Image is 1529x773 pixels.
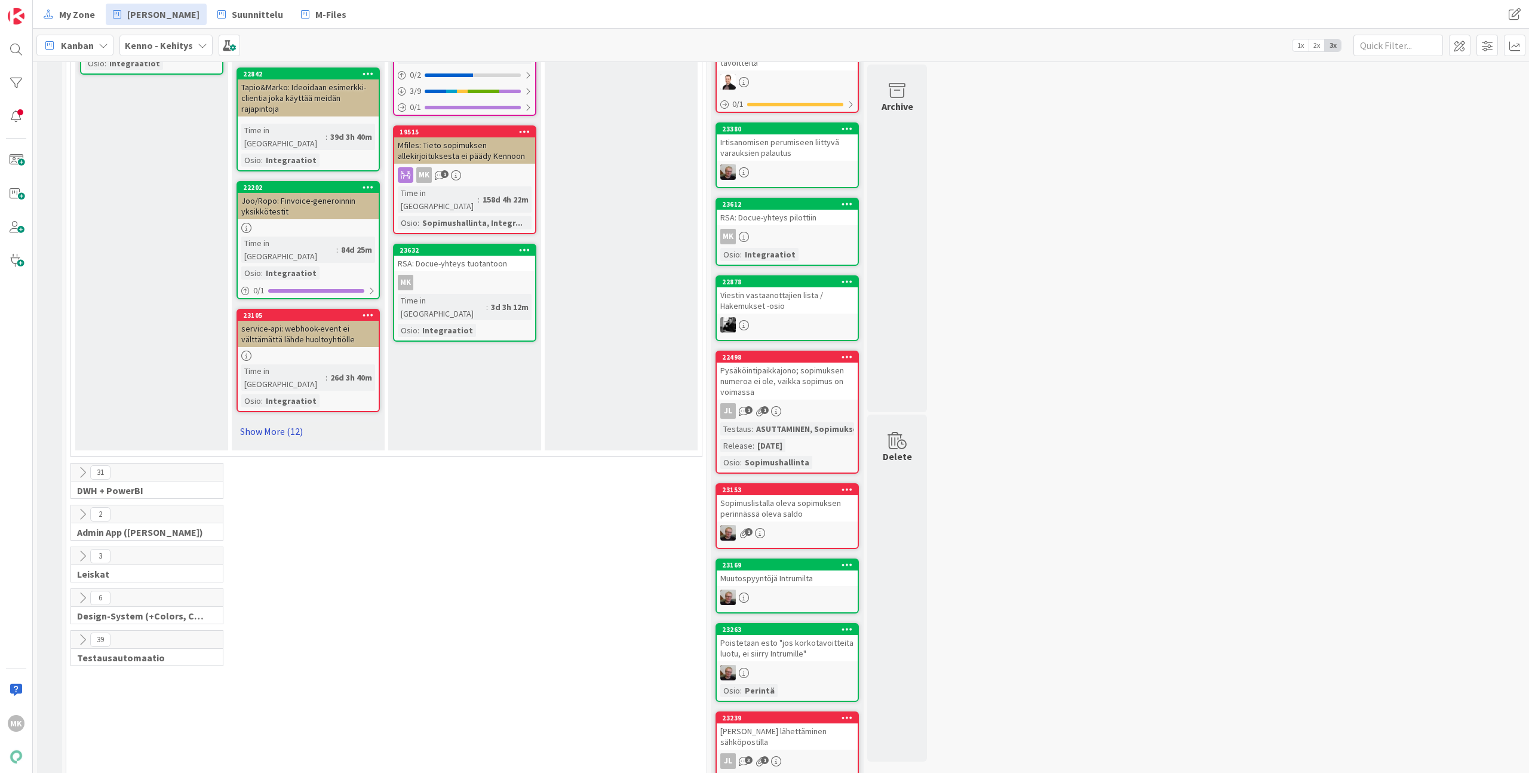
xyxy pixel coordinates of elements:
[398,275,413,290] div: MK
[717,624,858,661] div: 23263Poistetaan esto "jos korkotavoitteita luotu, ei siirry Intrumille"
[261,266,263,280] span: :
[740,456,742,469] span: :
[717,635,858,661] div: Poistetaan esto "jos korkotavoitteita luotu, ei siirry Intrumille"
[8,8,24,24] img: Visit kanbanzone.com
[294,4,354,25] a: M-Files
[717,210,858,225] div: RSA: Docue-yhteys pilottiin
[243,183,379,192] div: 22202
[417,216,419,229] span: :
[1325,39,1341,51] span: 3x
[745,756,753,764] span: 3
[419,324,476,337] div: Integraatiot
[394,127,535,137] div: 19515
[722,125,858,133] div: 23380
[326,371,327,384] span: :
[416,167,432,183] div: MK
[238,182,379,219] div: 22202Joo/Ropo: Finvoice-generoinnin yksikkötestit
[338,243,375,256] div: 84d 25m
[488,300,532,314] div: 3d 3h 12m
[717,124,858,161] div: 23380Irtisanomisen perumiseen liittyvä varauksien palautus
[720,665,736,680] img: JH
[394,137,535,164] div: Mfiles: Tieto sopimuksen allekirjoituksesta ei päädy Kennoon
[742,456,812,469] div: Sopimushallinta
[717,277,858,287] div: 22878
[717,97,858,112] div: 0/1
[410,101,421,114] span: 0 / 1
[106,4,207,25] a: [PERSON_NAME]
[717,277,858,314] div: 22878Viestin vastaanottajien lista / Hakemukset -osio
[740,248,742,261] span: :
[745,406,753,414] span: 1
[754,439,785,452] div: [DATE]
[238,79,379,116] div: Tapio&Marko: Ideoidaan esimerkki-clientia joka käyttää meidän rajapintoja
[241,394,261,407] div: Osio
[717,74,858,90] div: VP
[90,591,110,605] span: 6
[478,193,480,206] span: :
[210,4,290,25] a: Suunnittelu
[336,243,338,256] span: :
[717,753,858,769] div: JL
[253,284,265,297] span: 0 / 1
[125,39,193,51] b: Kenno - Kehitys
[241,124,326,150] div: Time in [GEOGRAPHIC_DATA]
[745,528,753,536] span: 1
[441,170,449,178] span: 1
[61,38,94,53] span: Kanban
[1292,39,1309,51] span: 1x
[238,69,379,79] div: 22842
[1309,39,1325,51] span: 2x
[410,85,421,97] span: 3 / 9
[398,324,417,337] div: Osio
[263,266,320,280] div: Integraatiot
[36,4,102,25] a: My Zone
[394,84,535,99] div: 3/9
[243,70,379,78] div: 22842
[720,164,736,180] img: JH
[717,134,858,161] div: Irtisanomisen perumiseen liittyvä varauksien palautus
[394,275,535,290] div: MK
[241,237,336,263] div: Time in [GEOGRAPHIC_DATA]
[77,610,208,622] span: Design-System (+Colors, Components)
[398,216,417,229] div: Osio
[717,713,858,723] div: 23239
[237,422,380,441] a: Show More (12)
[717,124,858,134] div: 23380
[720,403,736,419] div: JL
[720,248,740,261] div: Osio
[761,756,769,764] span: 1
[263,154,320,167] div: Integraatiot
[720,317,736,333] img: KM
[238,310,379,321] div: 23105
[722,278,858,286] div: 22878
[238,321,379,347] div: service-api: webhook-event ei välttämättä lähde huoltoyhtiölle
[883,449,912,464] div: Delete
[394,245,535,271] div: 23632RSA: Docue-yhteys tuotantoon
[720,525,736,541] img: JH
[85,57,105,70] div: Osio
[486,300,488,314] span: :
[717,363,858,400] div: Pysäköintipaikkajono; sopimuksen numeroa ei ole, vaikka sopimus on voimassa
[238,310,379,347] div: 23105service-api: webhook-event ei välttämättä lähde huoltoyhtiölle
[400,246,535,254] div: 23632
[720,753,736,769] div: JL
[77,652,208,664] span: Testausautomaatio
[717,723,858,750] div: [PERSON_NAME] lähettäminen sähköpostilla
[717,164,858,180] div: JH
[720,74,736,90] img: VP
[90,465,110,480] span: 31
[722,714,858,722] div: 23239
[717,403,858,419] div: JL
[717,317,858,333] div: KM
[419,216,526,229] div: Sopimushallinta, Integr...
[722,353,858,361] div: 22498
[394,245,535,256] div: 23632
[394,256,535,271] div: RSA: Docue-yhteys tuotantoon
[394,100,535,115] div: 0/1
[261,154,263,167] span: :
[77,484,208,496] span: DWH + PowerBI
[717,484,858,522] div: 23153Sopimuslistalla oleva sopimuksen perinnässä oleva saldo
[720,422,751,435] div: Testaus
[8,749,24,765] img: avatar
[238,69,379,116] div: 22842Tapio&Marko: Ideoidaan esimerkki-clientia joka käyttää meidän rajapintoja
